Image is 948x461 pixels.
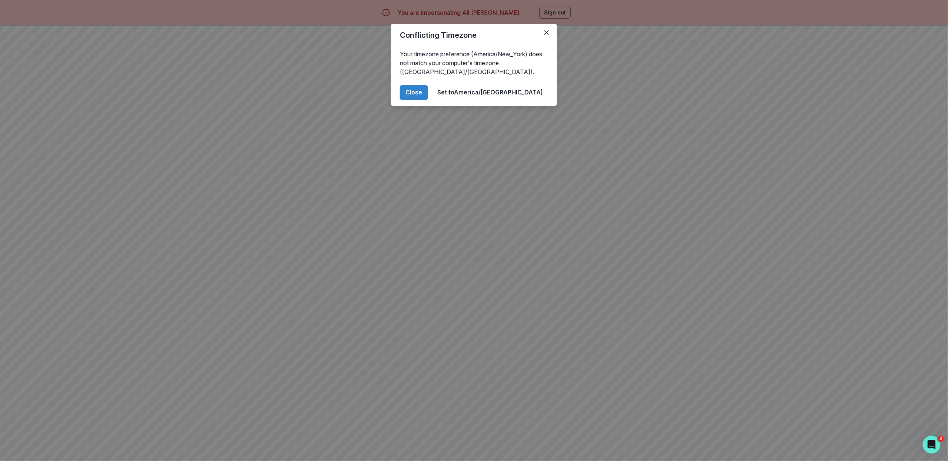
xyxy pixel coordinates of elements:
[938,436,944,442] span: 3
[541,27,553,39] button: Close
[923,436,941,454] iframe: Intercom live chat
[391,24,557,47] header: Conflicting Timezone
[391,47,557,79] div: Your timezone preference (America/New_York) does not match your computer's timezone ([GEOGRAPHIC_...
[400,85,428,100] button: Close
[432,85,548,100] button: Set toAmerica/[GEOGRAPHIC_DATA]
